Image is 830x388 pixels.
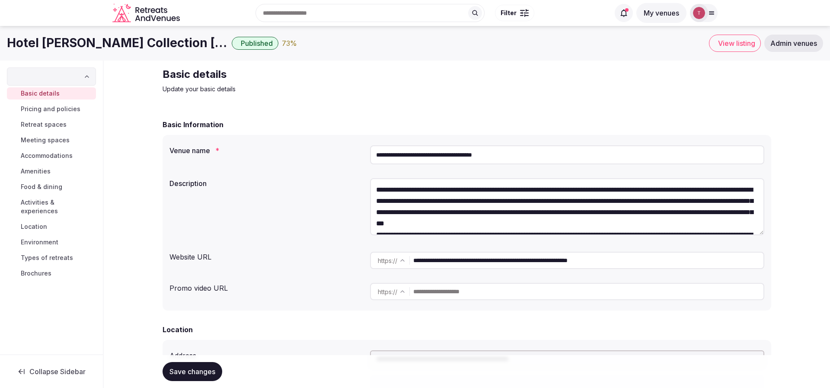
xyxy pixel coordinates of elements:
a: Visit the homepage [112,3,182,23]
img: Thiago Martins [693,7,705,19]
label: Description [169,180,363,187]
h2: Location [163,324,193,335]
button: Save changes [163,362,222,381]
span: Basic details [21,89,60,98]
span: Save changes [169,367,215,376]
a: Amenities [7,165,96,177]
a: Types of retreats [7,252,96,264]
span: Accommodations [21,151,73,160]
span: Environment [21,238,58,247]
a: Retreat spaces [7,119,96,131]
span: Brochures [21,269,51,278]
button: Filter [495,5,534,21]
span: Pricing and policies [21,105,80,113]
a: View listing [709,35,761,52]
label: Venue name [169,147,363,154]
span: Amenities [21,167,51,176]
span: Food & dining [21,183,62,191]
h1: Hotel [PERSON_NAME] Collection [PERSON_NAME][GEOGRAPHIC_DATA][PERSON_NAME] [7,35,228,51]
div: 73 % [282,38,297,48]
h2: Basic Information [163,119,223,130]
span: Location [21,222,47,231]
button: Published [232,37,278,50]
a: Basic details [7,87,96,99]
a: My venues [636,9,686,17]
a: Meeting spaces [7,134,96,146]
button: My venues [636,3,686,23]
span: View listing [718,39,755,48]
span: Retreat spaces [21,120,67,129]
span: Collapse Sidebar [29,367,86,376]
p: Update your basic details [163,85,453,93]
span: Admin venues [770,39,817,48]
span: Published [241,39,273,48]
h2: Basic details [163,67,453,81]
span: Meeting spaces [21,136,70,144]
a: Food & dining [7,181,96,193]
span: Types of retreats [21,253,73,262]
button: 73% [282,38,297,48]
div: Promo video URL [169,279,363,293]
a: Admin venues [764,35,823,52]
span: Activities & experiences [21,198,93,215]
a: Brochures [7,267,96,279]
button: Collapse Sidebar [7,362,96,381]
a: Pricing and policies [7,103,96,115]
span: Filter [501,9,517,17]
a: Environment [7,236,96,248]
div: Address [169,347,363,361]
a: Accommodations [7,150,96,162]
a: Activities & experiences [7,196,96,217]
svg: Retreats and Venues company logo [112,3,182,23]
a: Location [7,221,96,233]
div: Website URL [169,248,363,262]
